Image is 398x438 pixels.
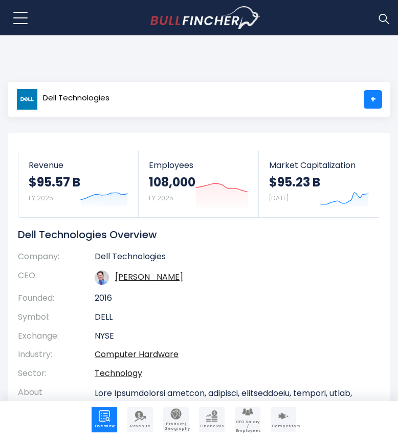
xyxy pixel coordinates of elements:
[95,289,365,308] td: 2016
[128,424,152,428] span: Revenue
[139,151,258,217] a: Employees 108,000 FY 2025
[269,160,369,170] span: Market Capitalization
[95,348,179,360] a: Computer Hardware
[115,271,183,283] a: ceo
[29,174,80,190] strong: $95.57 B
[95,367,142,379] a: Technology
[18,289,95,308] th: Founded:
[18,364,95,383] th: Sector:
[163,407,189,432] a: Company Product/Geography
[18,327,95,346] th: Exchange:
[92,407,117,432] a: Company Overview
[127,407,153,432] a: Company Revenue
[18,308,95,327] th: Symbol:
[149,174,195,190] strong: 108,000
[18,228,365,241] h1: Dell Technologies Overview
[150,6,260,30] img: bullfincher logo
[16,90,110,109] a: Dell Technologies
[29,160,128,170] span: Revenue
[269,194,289,202] small: [DATE]
[200,424,224,428] span: Financials
[95,270,109,285] img: michael-dell.jpg
[269,174,320,190] strong: $95.23 B
[16,89,38,110] img: DELL logo
[29,194,53,202] small: FY 2025
[93,424,116,428] span: Overview
[18,252,95,266] th: Company:
[149,160,248,170] span: Employees
[95,327,365,346] td: NYSE
[95,252,365,266] td: Dell Technologies
[199,407,225,432] a: Company Financials
[149,194,173,202] small: FY 2025
[18,345,95,364] th: Industry:
[236,420,259,433] span: CEO Salary / Employees
[235,407,260,432] a: Company Employees
[364,90,382,109] a: +
[272,424,295,428] span: Competitors
[18,266,95,289] th: CEO:
[43,94,109,102] span: Dell Technologies
[164,422,188,431] span: Product / Geography
[259,151,379,217] a: Market Capitalization $95.23 B [DATE]
[150,6,260,30] a: Go to homepage
[95,308,365,327] td: DELL
[271,407,296,432] a: Company Competitors
[18,383,95,419] th: About
[18,151,138,217] a: Revenue $95.57 B FY 2025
